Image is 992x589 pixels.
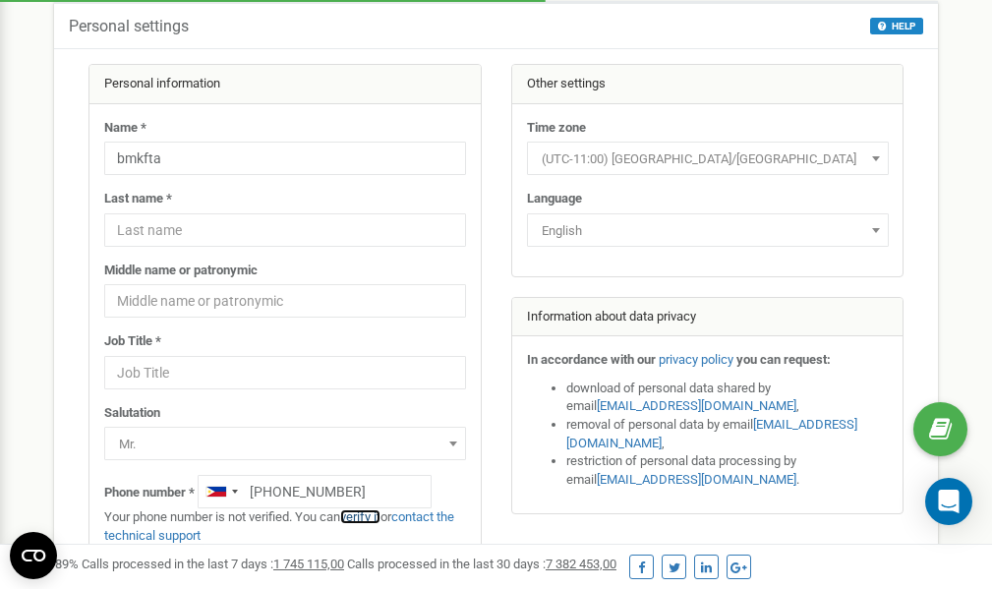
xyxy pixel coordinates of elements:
[104,404,160,423] label: Salutation
[104,142,466,175] input: Name
[566,416,889,452] li: removal of personal data by email ,
[104,332,161,351] label: Job Title *
[104,262,258,280] label: Middle name or patronymic
[870,18,923,34] button: HELP
[527,190,582,208] label: Language
[527,119,586,138] label: Time zone
[534,217,882,245] span: English
[512,65,904,104] div: Other settings
[527,142,889,175] span: (UTC-11:00) Pacific/Midway
[104,356,466,389] input: Job Title
[925,478,972,525] div: Open Intercom Messenger
[527,352,656,367] strong: In accordance with our
[104,284,466,318] input: Middle name or patronymic
[597,472,796,487] a: [EMAIL_ADDRESS][DOMAIN_NAME]
[104,190,172,208] label: Last name *
[69,18,189,35] h5: Personal settings
[659,352,733,367] a: privacy policy
[340,509,380,524] a: verify it
[566,380,889,416] li: download of personal data shared by email ,
[198,475,432,508] input: +1-800-555-55-55
[111,431,459,458] span: Mr.
[82,557,344,571] span: Calls processed in the last 7 days :
[546,557,616,571] u: 7 382 453,00
[566,417,857,450] a: [EMAIL_ADDRESS][DOMAIN_NAME]
[104,484,195,502] label: Phone number *
[597,398,796,413] a: [EMAIL_ADDRESS][DOMAIN_NAME]
[273,557,344,571] u: 1 745 115,00
[104,508,466,545] p: Your phone number is not verified. You can or
[347,557,616,571] span: Calls processed in the last 30 days :
[527,213,889,247] span: English
[512,298,904,337] div: Information about data privacy
[534,146,882,173] span: (UTC-11:00) Pacific/Midway
[104,509,454,543] a: contact the technical support
[10,532,57,579] button: Open CMP widget
[104,119,146,138] label: Name *
[89,65,481,104] div: Personal information
[199,476,244,507] div: Telephone country code
[566,452,889,489] li: restriction of personal data processing by email .
[104,427,466,460] span: Mr.
[104,213,466,247] input: Last name
[736,352,831,367] strong: you can request:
